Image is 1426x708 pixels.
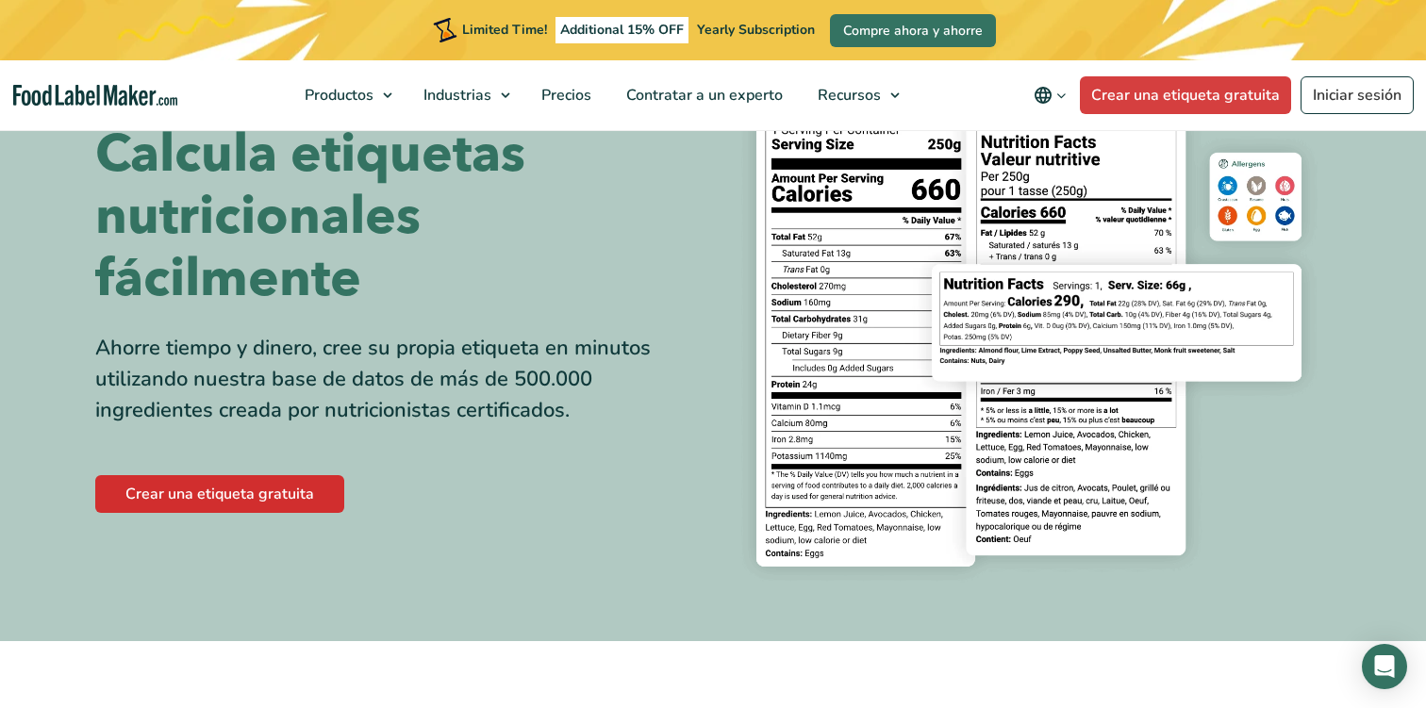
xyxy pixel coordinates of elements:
[621,85,785,106] span: Contratar a un experto
[801,60,909,130] a: Recursos
[1020,76,1080,114] button: Change language
[13,85,178,107] a: Food Label Maker homepage
[95,123,699,310] h1: Calcula etiquetas nutricionales fácilmente
[462,21,547,39] span: Limited Time!
[1301,76,1414,114] a: Iniciar sesión
[418,85,493,106] span: Industrias
[524,60,605,130] a: Precios
[609,60,796,130] a: Contratar a un experto
[1362,644,1407,689] div: Open Intercom Messenger
[299,85,375,106] span: Productos
[288,60,402,130] a: Productos
[812,85,883,106] span: Recursos
[95,333,699,426] div: Ahorre tiempo y dinero, cree su propia etiqueta en minutos utilizando nuestra base de datos de má...
[697,21,815,39] span: Yearly Subscription
[1080,76,1291,114] a: Crear una etiqueta gratuita
[830,14,996,47] a: Compre ahora y ahorre
[95,475,344,513] a: Crear una etiqueta gratuita
[406,60,520,130] a: Industrias
[555,17,688,43] span: Additional 15% OFF
[536,85,593,106] span: Precios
